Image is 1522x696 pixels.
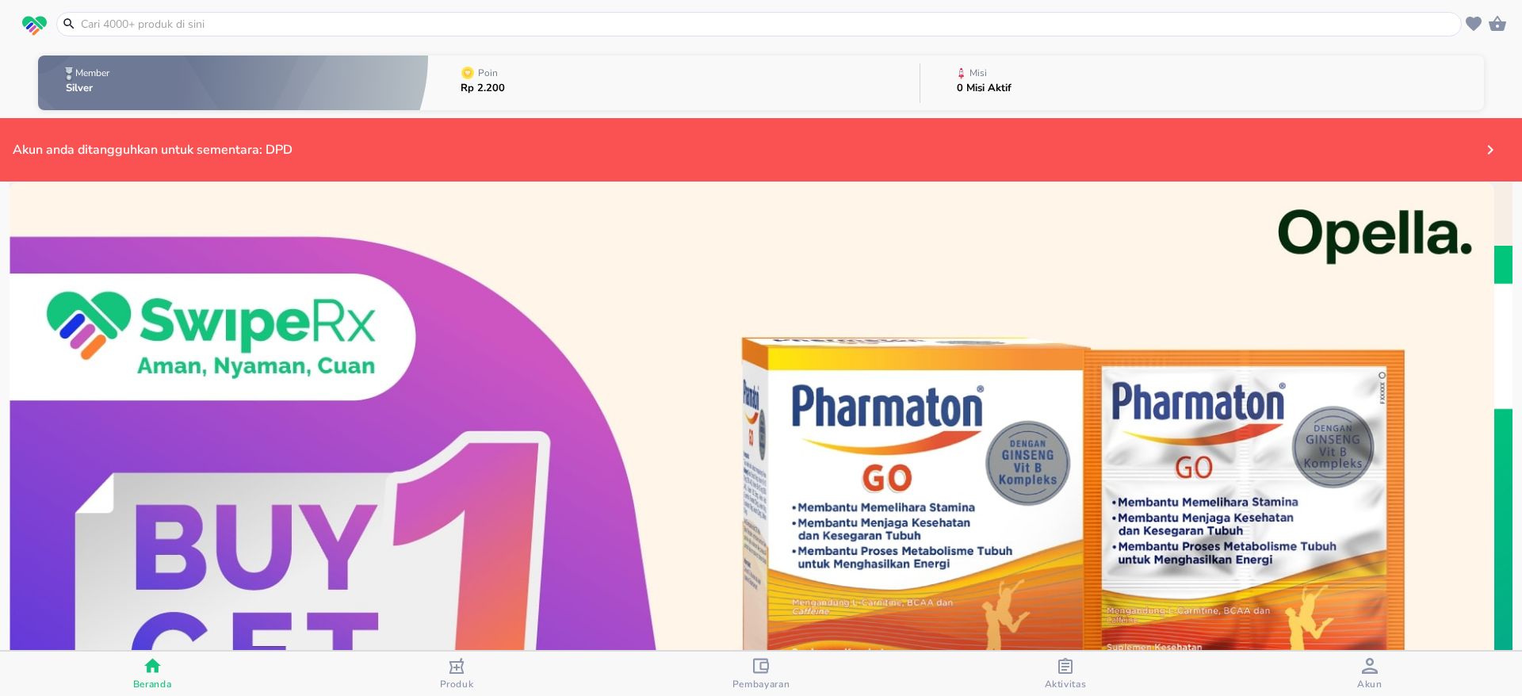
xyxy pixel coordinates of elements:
span: Akun [1357,678,1382,690]
button: Produk [304,652,609,696]
p: Misi [969,68,987,78]
span: Aktivitas [1045,678,1087,690]
button: Payments [1471,131,1509,169]
input: Cari 4000+ produk di sini [79,16,1458,33]
button: Aktivitas [913,652,1218,696]
button: Misi0 Misi Aktif [920,52,1484,114]
span: Beranda [133,678,172,690]
button: PoinRp 2.200 [428,52,920,114]
button: MemberSilver [38,52,428,114]
img: logo_swiperx_s.bd005f3b.svg [22,16,47,36]
p: Poin [478,68,498,78]
p: 0 Misi Aktif [957,83,1011,94]
p: Silver [66,83,113,94]
p: Member [75,68,109,78]
span: Produk [440,678,474,690]
button: Pembayaran [609,652,913,696]
button: Akun [1218,652,1522,696]
span: Pembayaran [732,678,790,690]
p: Rp 2.200 [461,83,505,94]
div: Akun anda ditangguhkan untuk sementara: DPD [13,141,1385,159]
